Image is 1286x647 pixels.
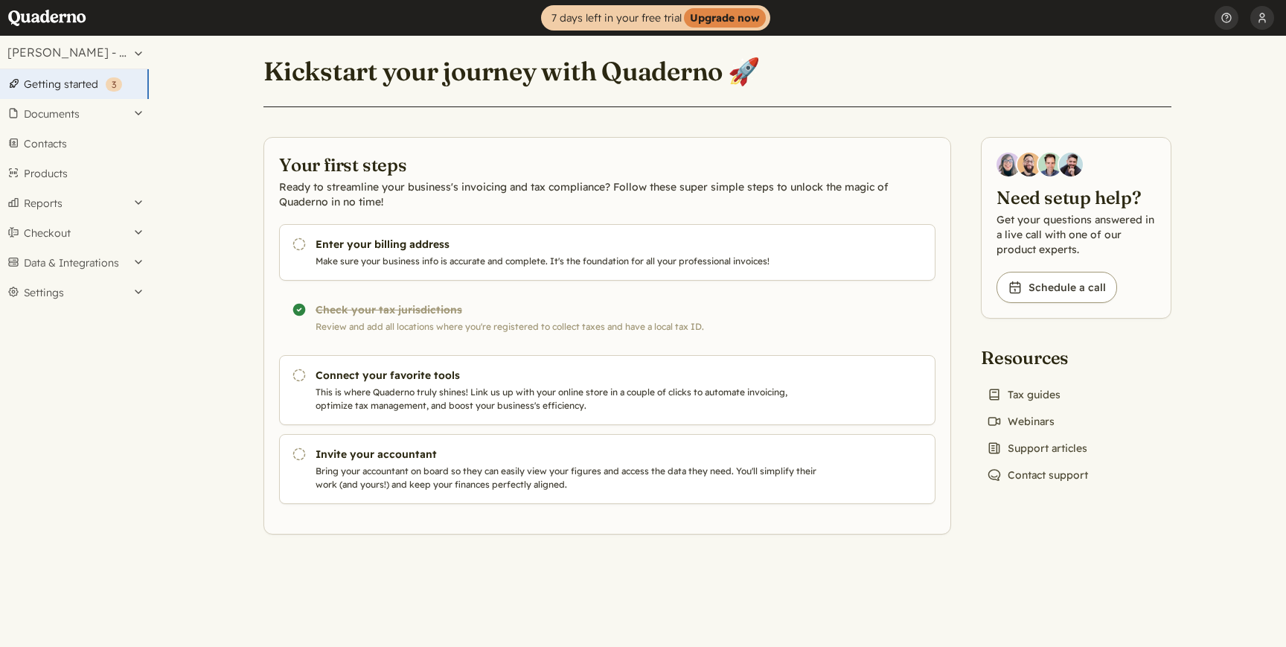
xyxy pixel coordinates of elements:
p: This is where Quaderno truly shines! Link us up with your online store in a couple of clicks to a... [316,386,823,412]
a: Schedule a call [997,272,1117,303]
h2: Need setup help? [997,185,1156,209]
h3: Invite your accountant [316,447,823,462]
a: Connect your favorite tools This is where Quaderno truly shines! Link us up with your online stor... [279,355,935,425]
a: Enter your billing address Make sure your business info is accurate and complete. It's the founda... [279,224,935,281]
a: Tax guides [981,384,1066,405]
h3: Enter your billing address [316,237,823,252]
a: Invite your accountant Bring your accountant on board so they can easily view your figures and ac... [279,434,935,504]
img: Jairo Fumero, Account Executive at Quaderno [1017,153,1041,176]
a: Contact support [981,465,1094,485]
a: 7 days left in your free trialUpgrade now [541,5,770,31]
h1: Kickstart your journey with Quaderno 🚀 [263,55,760,88]
h2: Your first steps [279,153,935,176]
img: Javier Rubio, DevRel at Quaderno [1059,153,1083,176]
h3: Connect your favorite tools [316,368,823,383]
img: Ivo Oltmans, Business Developer at Quaderno [1038,153,1062,176]
span: 3 [112,79,116,90]
a: Support articles [981,438,1093,459]
h2: Resources [981,345,1094,369]
p: Ready to streamline your business's invoicing and tax compliance? Follow these super simple steps... [279,179,935,209]
img: Diana Carrasco, Account Executive at Quaderno [997,153,1020,176]
strong: Upgrade now [684,8,766,28]
a: Webinars [981,411,1061,432]
p: Get your questions answered in a live call with one of our product experts. [997,212,1156,257]
p: Make sure your business info is accurate and complete. It's the foundation for all your professio... [316,255,823,268]
p: Bring your accountant on board so they can easily view your figures and access the data they need... [316,465,823,491]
